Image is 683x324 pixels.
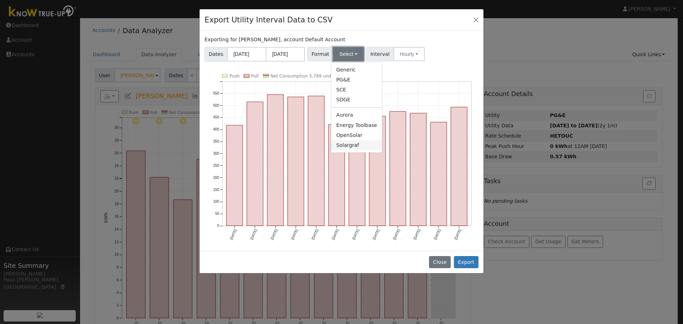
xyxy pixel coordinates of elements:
a: SDGE [331,95,382,105]
text: [DATE] [433,228,441,240]
rect: onclick="" [247,102,263,225]
text: [DATE] [392,228,401,240]
label: Exporting for [PERSON_NAME], account Default Account [205,36,345,43]
span: Dates [205,47,227,62]
text: 250 [213,164,219,168]
text: [DATE] [229,228,237,240]
text: 550 [213,91,219,95]
rect: onclick="" [349,105,365,226]
button: Close [471,15,481,25]
a: Energy Toolbase [331,120,382,130]
text: [DATE] [413,228,421,240]
span: Interval [366,47,394,61]
text: [DATE] [250,228,258,240]
rect: onclick="" [288,97,304,225]
rect: onclick="" [267,95,284,226]
a: Aurora [331,110,382,120]
rect: onclick="" [328,124,345,226]
text: 100 [213,200,219,203]
text: Net Consumption 5,789 undefined [270,74,344,79]
text: [DATE] [351,228,360,240]
button: Hourly [393,47,425,61]
button: Close [429,256,451,268]
text: [DATE] [290,228,298,240]
a: SCE [331,85,382,95]
text: 400 [213,127,219,131]
text: 50 [215,212,219,216]
a: Generic [331,65,382,75]
text: [DATE] [311,228,319,240]
text: [DATE] [372,228,380,240]
text: Push [229,74,240,79]
text: [DATE] [454,228,462,240]
rect: onclick="" [227,125,243,225]
text: [DATE] [270,228,278,240]
a: OpenSolar [331,130,382,140]
text: 0 [217,224,219,228]
rect: onclick="" [410,113,427,225]
rect: onclick="" [451,107,467,226]
button: Select [333,47,364,61]
text: 300 [213,152,219,155]
text: 500 [213,103,219,107]
h4: Export Utility Interval Data to CSV [205,14,333,26]
rect: onclick="" [308,96,324,226]
text: Pull [251,74,259,79]
button: Export [454,256,478,268]
text: 350 [213,139,219,143]
span: Format [307,47,333,61]
text: [DATE] [331,228,339,240]
rect: onclick="" [430,122,447,225]
text: 150 [213,187,219,191]
a: Solargraf [331,140,382,150]
rect: onclick="" [390,111,406,225]
rect: onclick="" [369,116,386,225]
a: PG&E [331,75,382,85]
text: 450 [213,115,219,119]
text: 200 [213,176,219,180]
